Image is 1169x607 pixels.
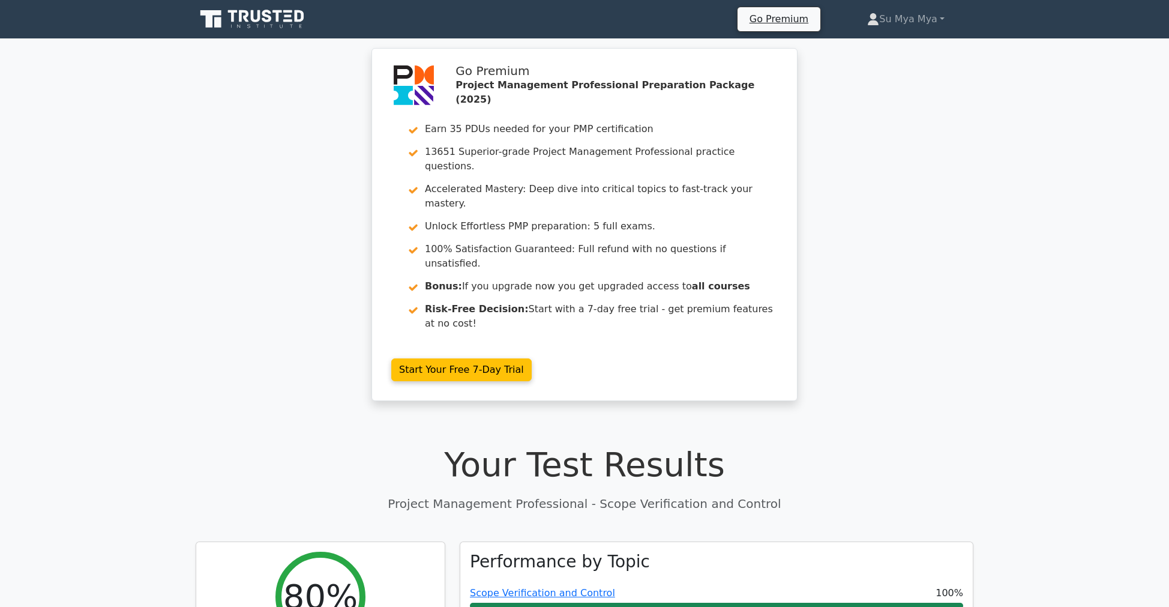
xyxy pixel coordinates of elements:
a: Scope Verification and Control [470,587,615,599]
a: Go Premium [742,11,816,27]
a: Su Mya Mya [838,7,973,31]
h3: Performance by Topic [470,552,650,572]
h1: Your Test Results [196,444,973,485]
a: Start Your Free 7-Day Trial [391,358,532,381]
span: 100% [936,586,963,600]
p: Project Management Professional - Scope Verification and Control [196,495,973,513]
